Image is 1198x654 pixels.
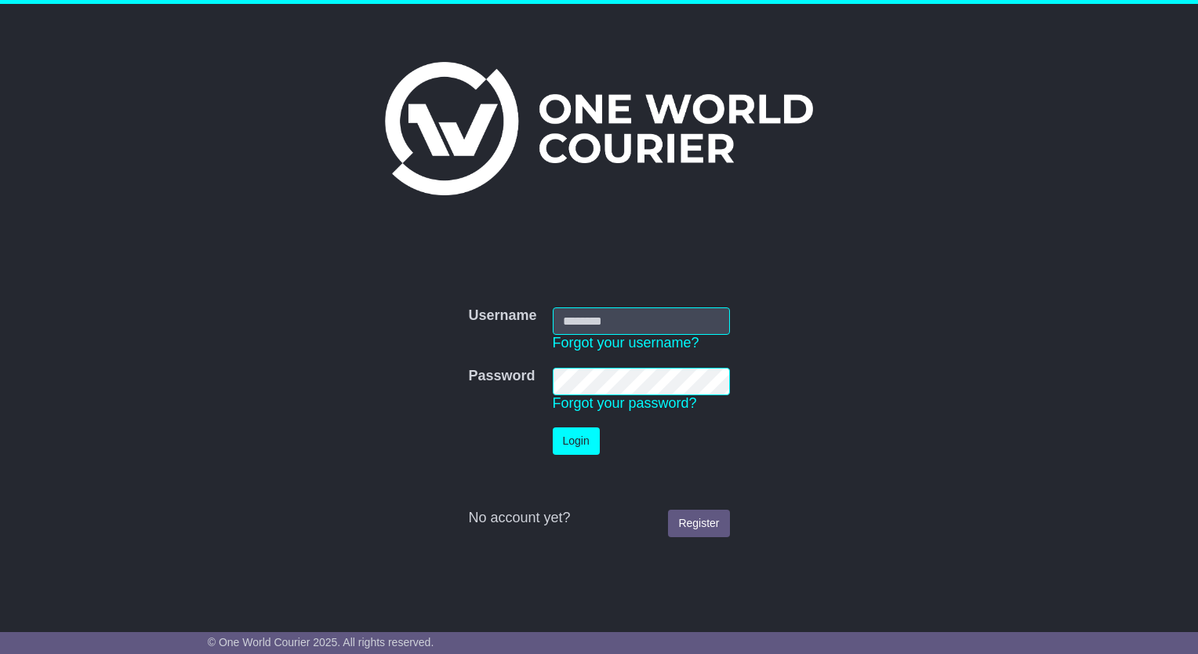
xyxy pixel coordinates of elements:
[553,335,699,351] a: Forgot your username?
[468,368,535,385] label: Password
[553,427,600,455] button: Login
[553,395,697,411] a: Forgot your password?
[468,510,729,527] div: No account yet?
[208,636,434,649] span: © One World Courier 2025. All rights reserved.
[468,307,536,325] label: Username
[668,510,729,537] a: Register
[385,62,813,195] img: One World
